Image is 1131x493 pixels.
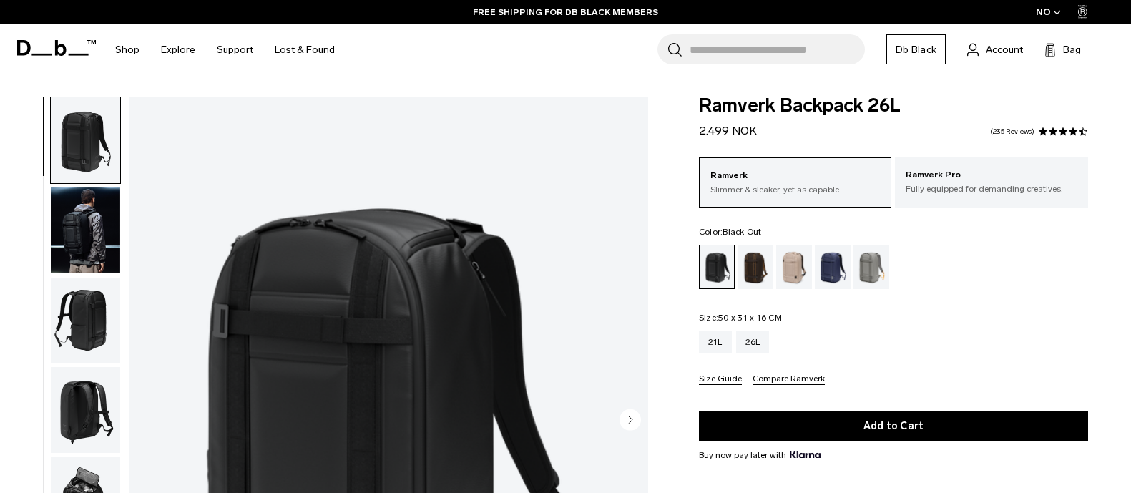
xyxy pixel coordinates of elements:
[51,97,120,183] img: Ramverk Backpack 26L Black Out
[906,182,1077,195] p: Fully equipped for demanding creatives.
[967,41,1023,58] a: Account
[51,367,120,453] img: Ramverk Backpack 26L Black Out
[161,24,195,75] a: Explore
[699,331,732,353] a: 21L
[718,313,782,323] span: 50 x 31 x 16 CM
[986,42,1023,57] span: Account
[815,245,851,289] a: Blue Hour
[699,313,782,322] legend: Size:
[620,409,641,433] button: Next slide
[50,277,121,364] button: Ramverk Backpack 26L Black Out
[710,183,881,196] p: Slimmer & sleaker, yet as capable.
[990,128,1034,135] a: 235 reviews
[1063,42,1081,57] span: Bag
[473,6,658,19] a: FREE SHIPPING FOR DB BLACK MEMBERS
[699,374,742,385] button: Size Guide
[738,245,773,289] a: Espresso
[699,245,735,289] a: Black Out
[51,187,120,273] img: Ramverk Backpack 26L Black Out
[699,449,821,462] span: Buy now pay later with
[275,24,335,75] a: Lost & Found
[104,24,346,75] nav: Main Navigation
[50,187,121,274] button: Ramverk Backpack 26L Black Out
[115,24,139,75] a: Shop
[51,278,120,363] img: Ramverk Backpack 26L Black Out
[723,227,761,237] span: Black Out
[736,331,770,353] a: 26L
[699,411,1088,441] button: Add to Cart
[853,245,889,289] a: Sand Grey
[50,97,121,184] button: Ramverk Backpack 26L Black Out
[50,366,121,454] button: Ramverk Backpack 26L Black Out
[776,245,812,289] a: Fogbow Beige
[886,34,946,64] a: Db Black
[1044,41,1081,58] button: Bag
[753,374,825,385] button: Compare Ramverk
[217,24,253,75] a: Support
[699,97,1088,115] span: Ramverk Backpack 26L
[699,228,762,236] legend: Color:
[699,124,757,137] span: 2.499 NOK
[895,157,1088,206] a: Ramverk Pro Fully equipped for demanding creatives.
[906,168,1077,182] p: Ramverk Pro
[710,169,881,183] p: Ramverk
[790,451,821,458] img: {"height" => 20, "alt" => "Klarna"}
